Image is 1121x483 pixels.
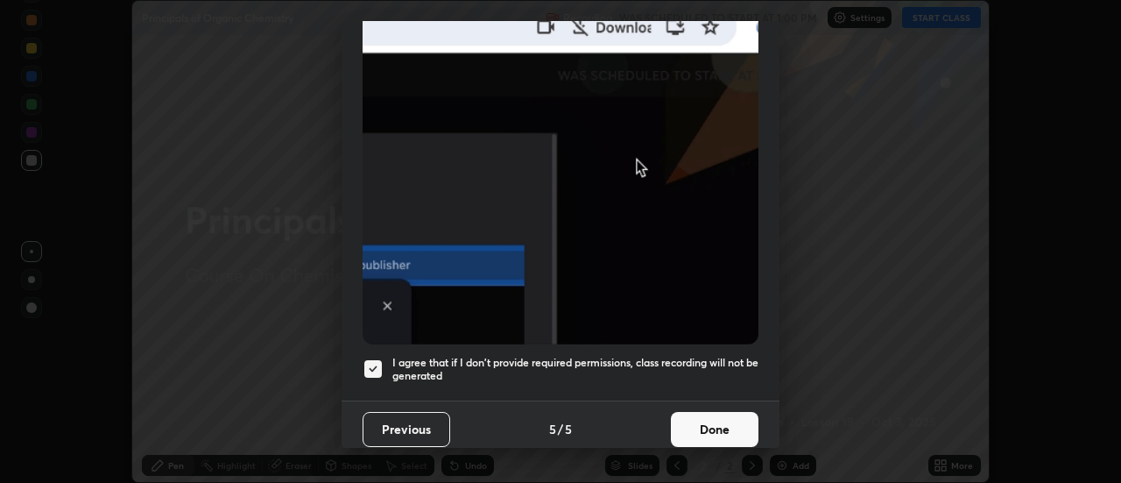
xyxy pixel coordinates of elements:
[549,420,556,438] h4: 5
[363,412,450,447] button: Previous
[671,412,758,447] button: Done
[565,420,572,438] h4: 5
[558,420,563,438] h4: /
[392,356,758,383] h5: I agree that if I don't provide required permissions, class recording will not be generated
